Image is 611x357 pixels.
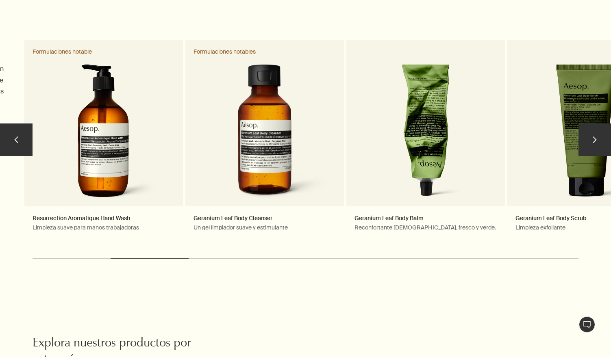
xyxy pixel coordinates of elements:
a: Geranium Leaf Body CleanserUn gel limpiador suave y estimulanteGeranium Leaf Body Cleanser en una... [185,40,344,248]
button: next slide [578,123,611,156]
button: Chat en direct [579,316,595,333]
a: Geranium Leaf Body BalmReconfortante [DEMOGRAPHIC_DATA], fresco y verde.Geranium Leaf Body Balm e... [346,40,505,248]
a: Resurrection Aromatique Hand WashLimpieza suave para manos trabajadorasResurrection Aromatique Ha... [24,40,183,248]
